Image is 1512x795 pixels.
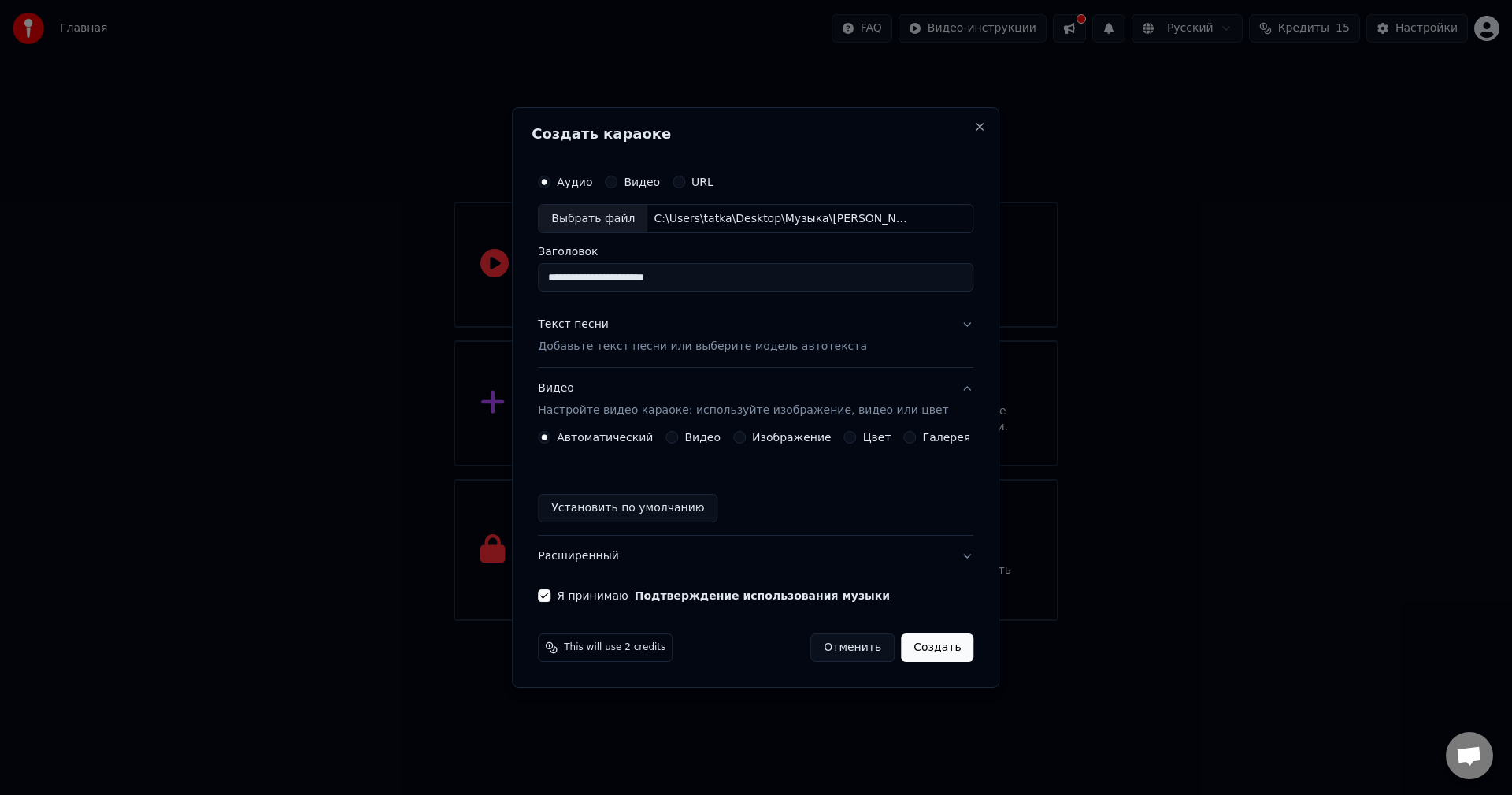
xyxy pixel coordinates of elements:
[538,369,973,432] button: ВидеоНастройте видео караоке: используйте изображение, видео или цвет
[647,211,915,227] div: C:\Users\tatka\Desktop\Музыка\[PERSON_NAME].mp3
[538,431,973,535] div: ВидеоНастройте видео караоке: используйте изображение, видео или цвет
[624,176,660,188] label: Видео
[539,205,647,233] div: Выбрать файл
[557,176,592,188] label: Аудио
[691,176,713,188] label: URL
[863,432,891,443] label: Цвет
[538,403,948,418] p: Настройте видео караоке: используйте изображение, видео или цвет
[684,432,721,443] label: Видео
[538,247,973,258] label: Заголовок
[752,432,832,443] label: Изображение
[538,340,867,355] p: Добавьте текст песни или выберите модель автотекста
[538,318,609,333] div: Текст песни
[538,536,973,577] button: Расширенный
[923,432,971,443] label: Галерея
[557,590,890,601] label: Я принимаю
[538,494,717,522] button: Установить по умолчанию
[538,381,948,419] div: Видео
[532,127,980,141] h2: Создать караоке
[810,633,895,662] button: Отменить
[635,590,890,601] button: Я принимаю
[901,633,973,662] button: Создать
[557,432,653,443] label: Автоматический
[564,641,665,654] span: This will use 2 credits
[538,305,973,368] button: Текст песниДобавьте текст песни или выберите модель автотекста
